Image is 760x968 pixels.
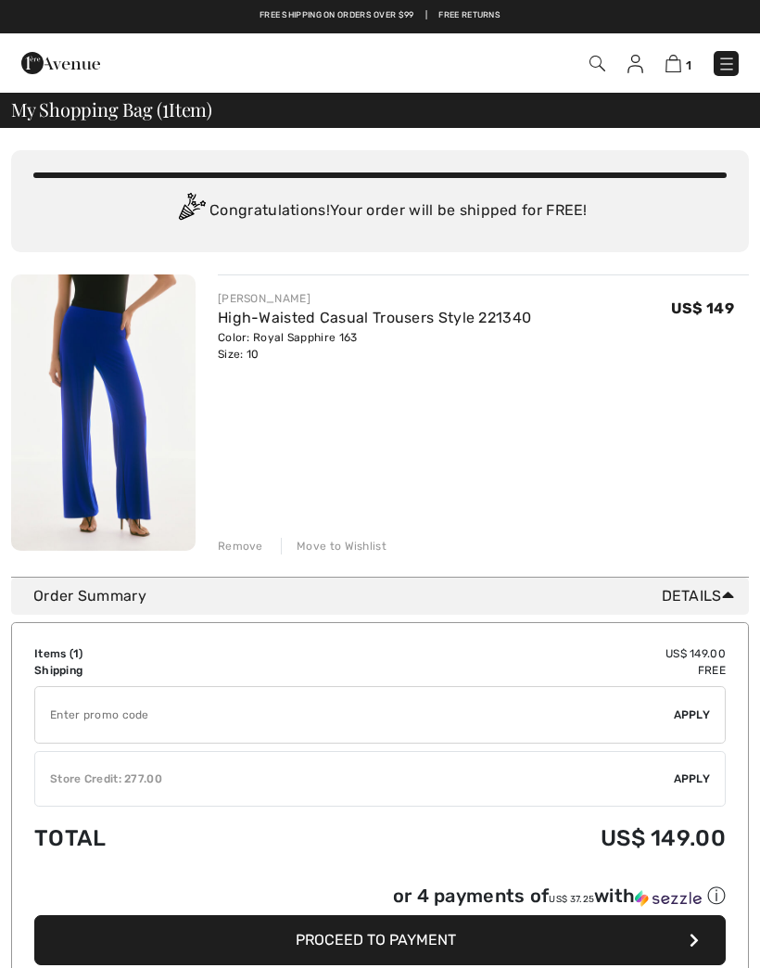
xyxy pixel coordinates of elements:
span: Apply [674,771,711,787]
a: High-Waisted Casual Trousers Style 221340 [218,309,531,326]
td: Shipping [34,662,286,679]
img: Sezzle [635,890,702,907]
img: My Info [627,55,643,73]
span: My Shopping Bag ( Item) [11,100,212,119]
a: Free Returns [438,9,500,22]
div: Order Summary [33,585,741,607]
span: 1 [686,58,691,72]
div: Move to Wishlist [281,538,386,554]
td: US$ 149.00 [286,645,726,662]
div: Remove [218,538,263,554]
div: Color: Royal Sapphire 163 Size: 10 [218,329,531,363]
img: 1ère Avenue [21,45,100,82]
a: 1ère Avenue [21,53,100,70]
span: | [425,9,427,22]
img: Shopping Bag [665,55,681,72]
span: Apply [674,707,711,723]
input: Promo code [35,687,674,743]
td: Items ( ) [34,645,286,662]
td: Free [286,662,726,679]
div: [PERSON_NAME] [218,290,531,307]
img: Menu [717,55,736,73]
span: US$ 149 [671,299,734,317]
div: or 4 payments of with [393,884,726,909]
div: Congratulations! Your order will be shipped for FREE! [33,193,727,230]
span: US$ 37.25 [549,894,594,905]
button: Proceed to Payment [34,915,726,965]
img: High-Waisted Casual Trousers Style 221340 [11,274,196,551]
td: Total [34,807,286,870]
a: Free shipping on orders over $99 [260,9,414,22]
span: 1 [73,647,79,660]
span: Proceed to Payment [296,931,456,949]
span: Details [662,585,741,607]
div: Store Credit: 277.00 [35,771,674,787]
span: 1 [162,96,169,120]
div: or 4 payments ofUS$ 37.25withSezzle Click to learn more about Sezzle [34,884,726,915]
td: US$ 149.00 [286,807,726,870]
img: Search [589,56,605,71]
a: 1 [665,52,691,74]
img: Congratulation2.svg [172,193,209,230]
